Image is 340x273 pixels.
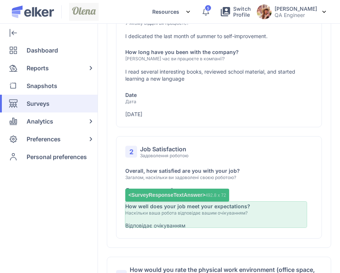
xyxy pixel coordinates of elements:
div: Дата [125,99,313,105]
span: Switch Profile [233,6,251,18]
img: avatar [257,4,272,19]
div: Job Satisfaction [140,145,188,153]
span: Reports [27,59,49,77]
span: Preferences [27,130,61,148]
p: Дуже задоволений [125,186,313,194]
span: 5 [207,6,209,10]
p: I dedicated the last month of summer to self-improvement. [125,33,313,40]
div: How long have you been with the company? [125,48,313,56]
div: Загалом, наскільки ви задоволені своєю роботою? [125,175,313,181]
div: Overall, how satisfied are you with your job? [125,167,313,175]
p: Відповідає очікуванням [125,222,313,229]
img: Screenshot_2024-07-24_at_11%282%29.53.03.png [69,3,99,21]
div: How well does your job meet your expectations? [125,203,313,210]
span: Personal preferences [27,148,87,166]
span: Analytics [27,112,53,130]
div: Date [125,91,313,99]
span: 2 [125,146,137,158]
img: Elker [12,6,54,18]
div: Наскільки ваша робота відповідає вашим очікуванням? [125,210,313,216]
div: [PERSON_NAME] час ви працюєте в компанії? [125,56,313,62]
div: Задоволення роботою [140,153,188,158]
p: I read several interesting books, reviewed school material, and started learning a new language [125,68,313,82]
h5: Olena Berdnyk [275,6,317,12]
span: Surveys [27,95,50,112]
p: QA Engineer [275,12,317,18]
div: Resources [152,4,191,19]
span: Snapshots [27,77,57,95]
span: Dashboard [27,41,58,59]
img: svg%3e [185,9,191,15]
p: [DATE] [125,111,313,118]
img: svg%3e [322,11,326,13]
